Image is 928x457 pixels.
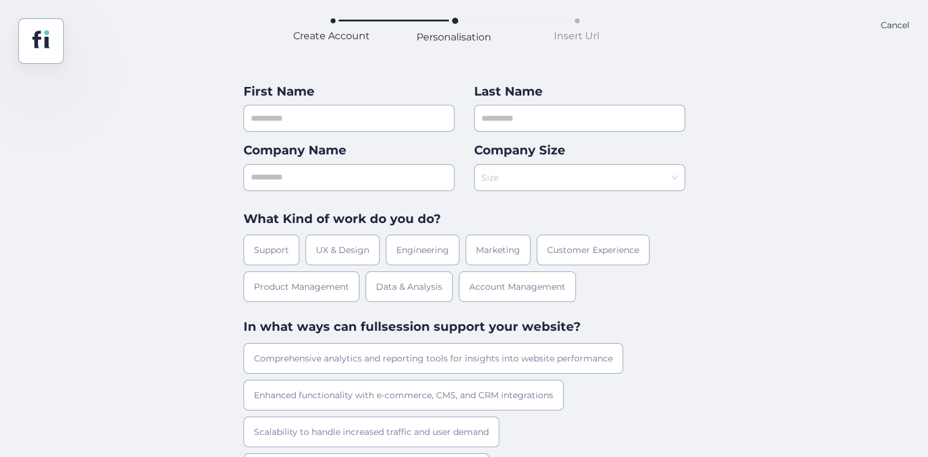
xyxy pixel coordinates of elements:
[244,235,299,265] div: Support
[474,141,685,160] div: Company Size
[366,271,453,302] div: Data & Analysis
[474,82,685,101] div: Last Name
[881,18,910,64] div: Cancel
[244,271,359,302] div: Product Management
[554,28,599,43] div: Insert Url
[466,235,531,265] div: Marketing
[244,210,685,228] div: What Kind of work do you do?
[244,82,454,101] div: First Name
[244,380,564,410] div: Enhanced functionality with e-commerce, CMS, and CRM integrations
[244,317,685,336] div: In what ways can fullsession support your website?
[459,271,576,302] div: Account Management
[244,141,454,160] div: Company Name
[537,235,650,265] div: Customer Experience
[305,235,380,265] div: UX & Design
[293,28,370,43] div: Create Account
[244,417,499,447] div: Scalability to handle increased traffic and user demand
[386,235,459,265] div: Engineering
[416,29,491,45] div: Personalisation
[244,343,623,374] div: Comprehensive analytics and reporting tools for insights into website performance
